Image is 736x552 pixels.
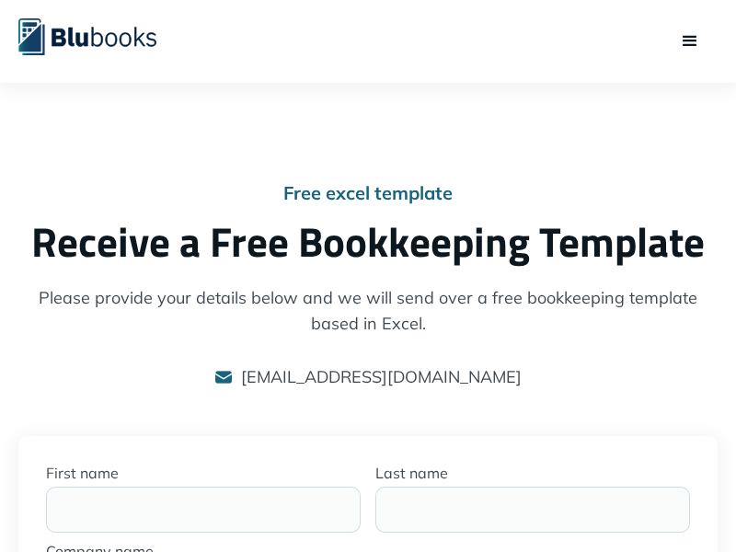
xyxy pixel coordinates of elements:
[46,464,361,482] label: First name
[18,184,718,202] div: Free excel template
[662,14,718,69] div: menu
[18,216,718,267] h2: Receive a Free Bookkeeping Template
[241,364,522,390] p: [EMAIL_ADDRESS][DOMAIN_NAME]
[18,285,718,337] p: Please provide your details below and we will send over a free bookkeeping template based in Excel.
[375,464,690,482] label: Last name
[18,14,202,55] a: home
